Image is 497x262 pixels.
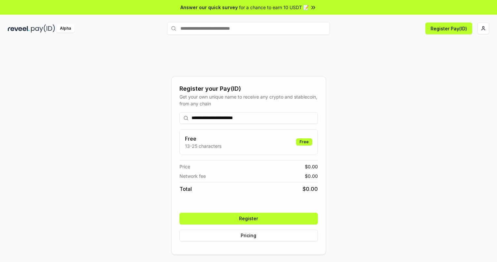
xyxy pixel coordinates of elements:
[305,163,318,170] span: $ 0.00
[56,24,75,33] div: Alpha
[425,23,472,34] button: Register Pay(ID)
[179,84,318,93] div: Register your Pay(ID)
[296,138,312,146] div: Free
[31,24,55,33] img: pay_id
[239,4,309,11] span: for a chance to earn 10 USDT 📝
[185,143,221,149] p: 13-25 characters
[179,163,190,170] span: Price
[305,173,318,179] span: $ 0.00
[185,135,221,143] h3: Free
[303,185,318,193] span: $ 0.00
[179,230,318,241] button: Pricing
[8,24,30,33] img: reveel_dark
[179,173,206,179] span: Network fee
[180,4,238,11] span: Answer our quick survey
[179,213,318,224] button: Register
[179,185,192,193] span: Total
[179,93,318,107] div: Get your own unique name to receive any crypto and stablecoin, from any chain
